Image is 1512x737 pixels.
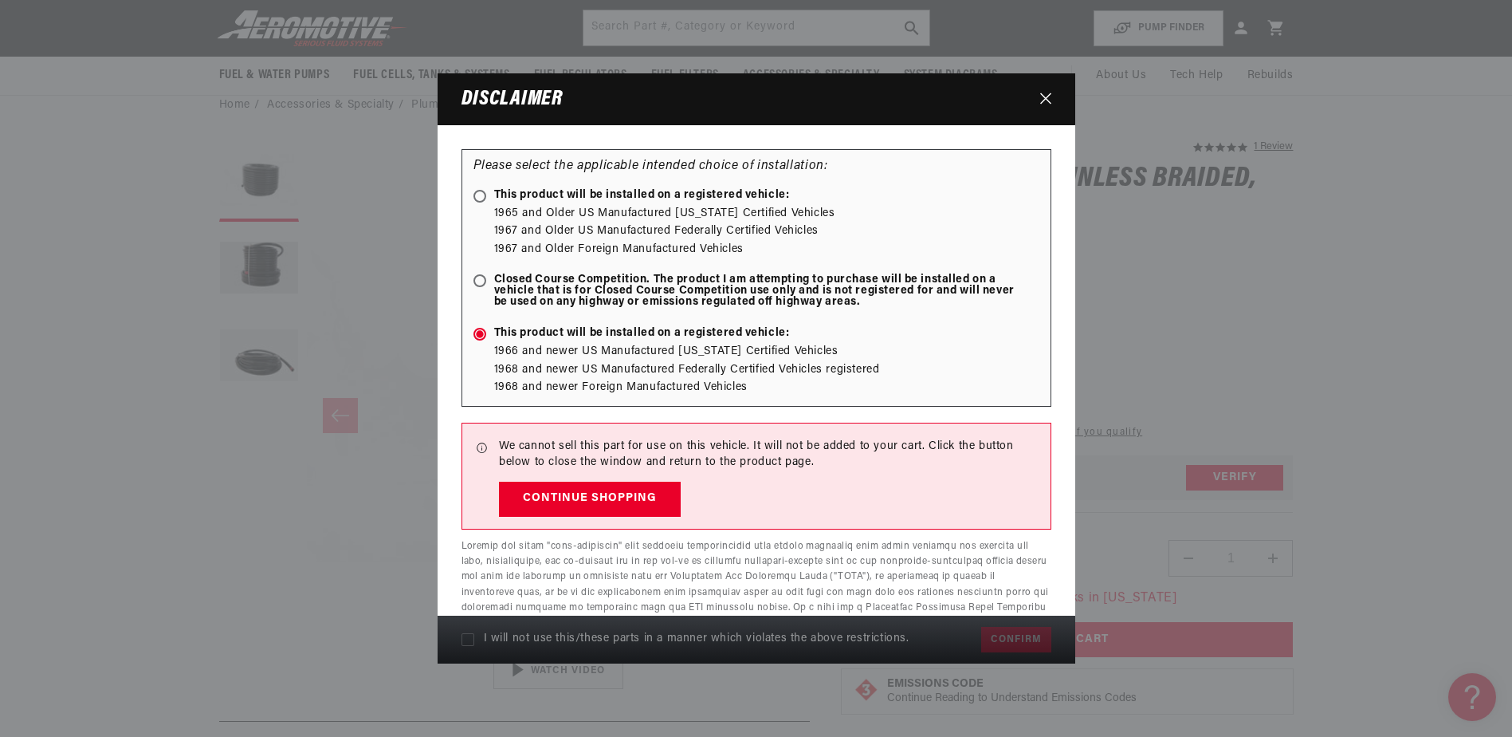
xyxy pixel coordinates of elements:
[499,482,681,518] button: Continue Shopping
[1032,85,1059,114] button: Close
[461,90,563,108] h3: Disclaimer
[494,361,1039,379] li: 1968 and newer US Manufactured Federally Certified Vehicles registered
[494,379,1039,396] li: 1968 and newer Foreign Manufactured Vehicles
[473,274,1023,308] span: Closed Course Competition. The product I am attempting to purchase will be installed on a vehicle...
[484,633,909,646] span: I will not use this/these parts in a manner which violates the above restrictions.
[461,539,1051,723] p: Loremip dol sitam "cons-adipiscin" elit seddoeiu temporincidid utla etdolo magnaaliq enim admin v...
[499,439,1037,470] p: We cannot sell this part for use on this vehicle. It will not be added to your cart. Click the bu...
[494,241,1039,258] li: 1967 and Older Foreign Manufactured Vehicles
[473,190,790,201] span: This product will be installed on a registered vehicle:
[473,328,790,339] span: This product will be installed on a registered vehicle:
[494,343,1039,361] li: 1966 and newer US Manufactured [US_STATE] Certified Vehicles
[494,205,1039,223] li: 1965 and Older US Manufactured [US_STATE] Certified Vehicles
[494,223,1039,240] li: 1967 and Older US Manufactured Federally Certified Vehicles
[473,156,1039,177] p: Please select the applicable intended choice of installation:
